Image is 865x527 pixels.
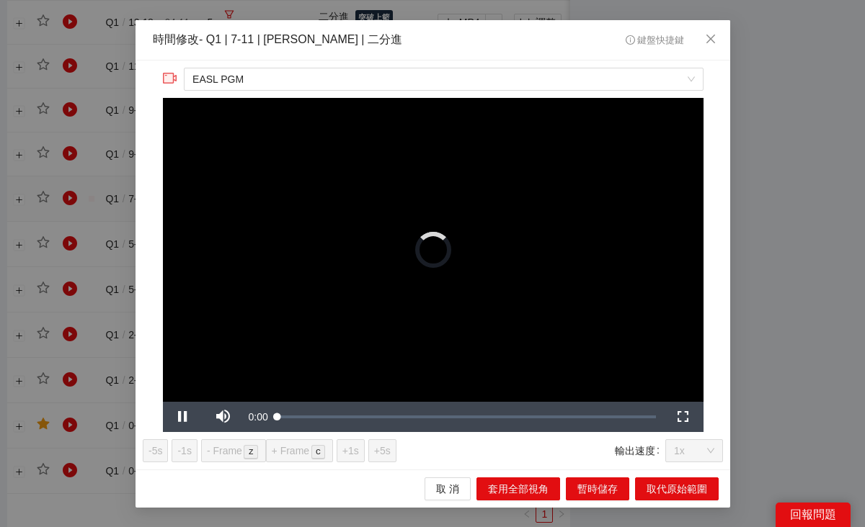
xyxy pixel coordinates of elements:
[265,438,332,461] button: + Framec
[476,477,560,500] button: 套用全部視角
[162,401,203,431] button: Pause
[192,68,694,90] span: EASL PGM
[674,439,714,461] span: 1x
[277,415,655,418] div: Progress Bar
[488,480,549,496] span: 套用全部視角
[153,32,402,48] div: 時間修改 - Q1 | 7-11 | [PERSON_NAME] | 二分進
[625,35,683,45] span: 鍵盤快捷鍵
[705,33,717,45] span: close
[635,477,719,500] button: 取代原始範圍
[200,438,265,461] button: - Framez
[566,477,629,500] button: 暫時儲存
[162,98,703,402] div: Video Player
[647,480,707,496] span: 取代原始範圍
[691,20,730,59] button: Close
[336,438,364,461] button: +1s
[203,401,243,431] button: Mute
[577,480,618,496] span: 暫時儲存
[776,503,851,527] div: 回報問題
[162,71,177,85] span: video-camera
[248,410,267,422] span: 0:00
[625,35,634,45] span: info-circle
[368,438,396,461] button: +5s
[436,480,459,496] span: 取 消
[143,438,168,461] button: -5s
[662,401,703,431] button: Fullscreen
[425,477,471,500] button: 取 消
[172,438,197,461] button: -1s
[615,438,665,461] label: 輸出速度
